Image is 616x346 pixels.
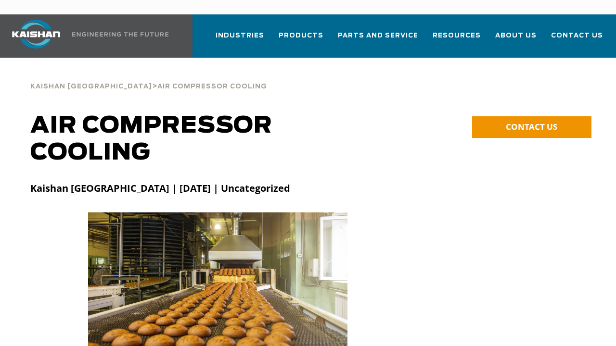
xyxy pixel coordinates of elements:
[30,112,382,166] h1: air compressor cooling
[433,23,481,56] a: Resources
[551,30,603,41] span: Contact Us
[216,23,264,56] a: Industries
[551,23,603,56] a: Contact Us
[157,84,267,90] span: Air Compressor Cooling
[72,32,168,37] img: Engineering the future
[157,82,267,90] a: Air Compressor Cooling
[216,30,264,41] span: Industries
[30,84,152,90] span: Kaishan [GEOGRAPHIC_DATA]
[279,30,323,41] span: Products
[30,182,290,195] strong: Kaishan [GEOGRAPHIC_DATA] | [DATE] | Uncategorized
[279,23,323,56] a: Products
[30,72,267,94] div: >
[472,116,591,138] a: CONTACT US
[495,23,537,56] a: About Us
[30,82,152,90] a: Kaishan [GEOGRAPHIC_DATA]
[495,30,537,41] span: About Us
[506,121,557,132] span: CONTACT US
[338,30,418,41] span: Parts and Service
[338,23,418,56] a: Parts and Service
[433,30,481,41] span: Resources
